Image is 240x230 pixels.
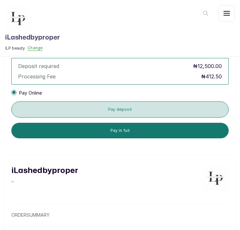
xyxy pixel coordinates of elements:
[19,90,42,96] span: Pay Online
[5,5,31,31] img: business logo
[18,73,56,80] p: Processing Fee
[11,177,78,183] p: , ,
[11,101,229,118] button: Pay deposit
[28,45,43,51] button: Change
[11,165,78,177] h2: iLashedbyproper
[201,73,222,80] span: ₦412.50
[5,32,60,43] h1: iLashedbyproper
[11,123,229,138] button: Pay in full
[193,62,222,70] span: ₦12,500.00
[18,62,59,70] p: Deposit required
[11,212,229,218] p: ORDER SUMMARY
[5,46,25,51] span: ILP beauty
[203,165,229,191] img: business logo
[5,45,60,51] button: ILP beautyChange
